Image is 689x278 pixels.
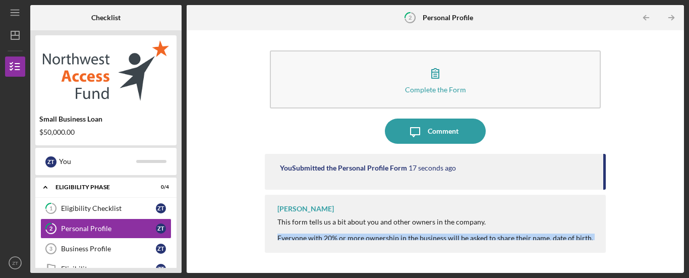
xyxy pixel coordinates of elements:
[409,164,456,172] time: 2025-10-06 00:51
[385,119,486,144] button: Comment
[277,205,334,213] div: [PERSON_NAME]
[61,245,156,253] div: Business Profile
[55,184,144,190] div: Eligibility Phase
[40,198,171,218] a: 1Eligibility ChecklistZT
[156,224,166,234] div: Z T
[151,184,169,190] div: 0 / 4
[49,226,52,232] tspan: 2
[405,86,466,93] div: Complete the Form
[49,205,52,212] tspan: 1
[91,14,121,22] b: Checklist
[59,153,136,170] div: You
[35,40,177,101] img: Product logo
[277,218,596,226] div: This form tells us a bit about you and other owners in the company.
[61,265,156,273] div: Eligibility
[49,246,52,252] tspan: 3
[280,164,407,172] div: You Submitted the Personal Profile Form
[277,234,596,250] div: Everyone with 20% or more ownership in the business will be asked to share their name, date of bi...
[40,218,171,239] a: 2Personal ProfileZT
[39,115,173,123] div: Small Business Loan
[40,239,171,259] a: 3Business ProfileZT
[156,244,166,254] div: Z T
[409,14,412,21] tspan: 2
[39,128,173,136] div: $50,000.00
[61,225,156,233] div: Personal Profile
[156,203,166,213] div: Z T
[270,50,601,108] button: Complete the Form
[428,119,458,144] div: Comment
[12,260,18,266] text: ZT
[423,14,473,22] b: Personal Profile
[156,264,166,274] div: Z T
[5,253,25,273] button: ZT
[61,204,156,212] div: Eligibility Checklist
[45,156,56,168] div: Z T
